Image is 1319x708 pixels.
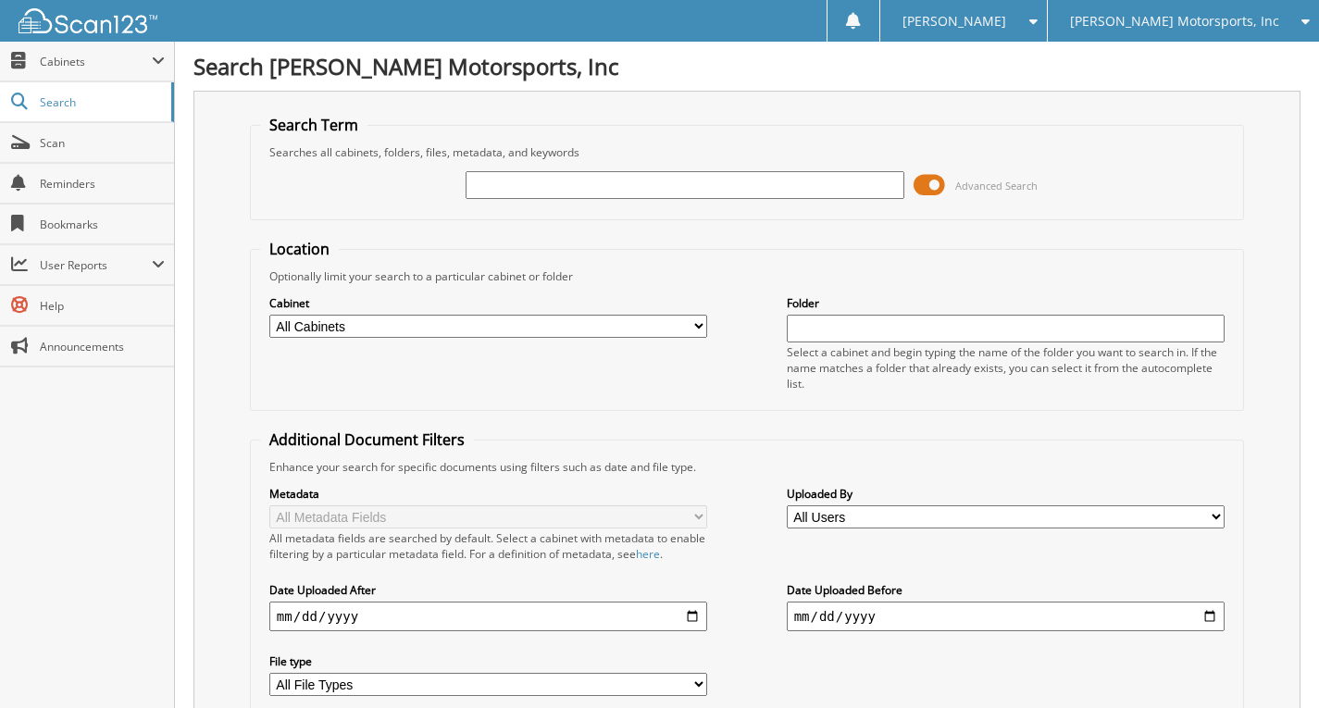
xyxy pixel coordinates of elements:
span: Reminders [40,176,165,192]
span: Advanced Search [955,179,1038,193]
span: Cabinets [40,54,152,69]
span: [PERSON_NAME] [902,16,1006,27]
span: Search [40,94,162,110]
div: Enhance your search for specific documents using filters such as date and file type. [260,459,1234,475]
span: Announcements [40,339,165,354]
div: Select a cabinet and begin typing the name of the folder you want to search in. If the name match... [787,344,1226,391]
input: end [787,602,1226,631]
label: Date Uploaded Before [787,582,1226,598]
label: Date Uploaded After [269,582,708,598]
img: scan123-logo-white.svg [19,8,157,33]
div: Searches all cabinets, folders, files, metadata, and keywords [260,144,1234,160]
span: Bookmarks [40,217,165,232]
a: here [636,546,660,562]
label: Cabinet [269,295,708,311]
div: Optionally limit your search to a particular cabinet or folder [260,268,1234,284]
label: Uploaded By [787,486,1226,502]
legend: Additional Document Filters [260,429,474,450]
div: All metadata fields are searched by default. Select a cabinet with metadata to enable filtering b... [269,530,708,562]
legend: Location [260,239,339,259]
span: User Reports [40,257,152,273]
span: Scan [40,135,165,151]
input: start [269,602,708,631]
label: Folder [787,295,1226,311]
label: File type [269,653,708,669]
span: Help [40,298,165,314]
span: [PERSON_NAME] Motorsports, Inc [1070,16,1279,27]
h1: Search [PERSON_NAME] Motorsports, Inc [193,51,1300,81]
legend: Search Term [260,115,367,135]
label: Metadata [269,486,708,502]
